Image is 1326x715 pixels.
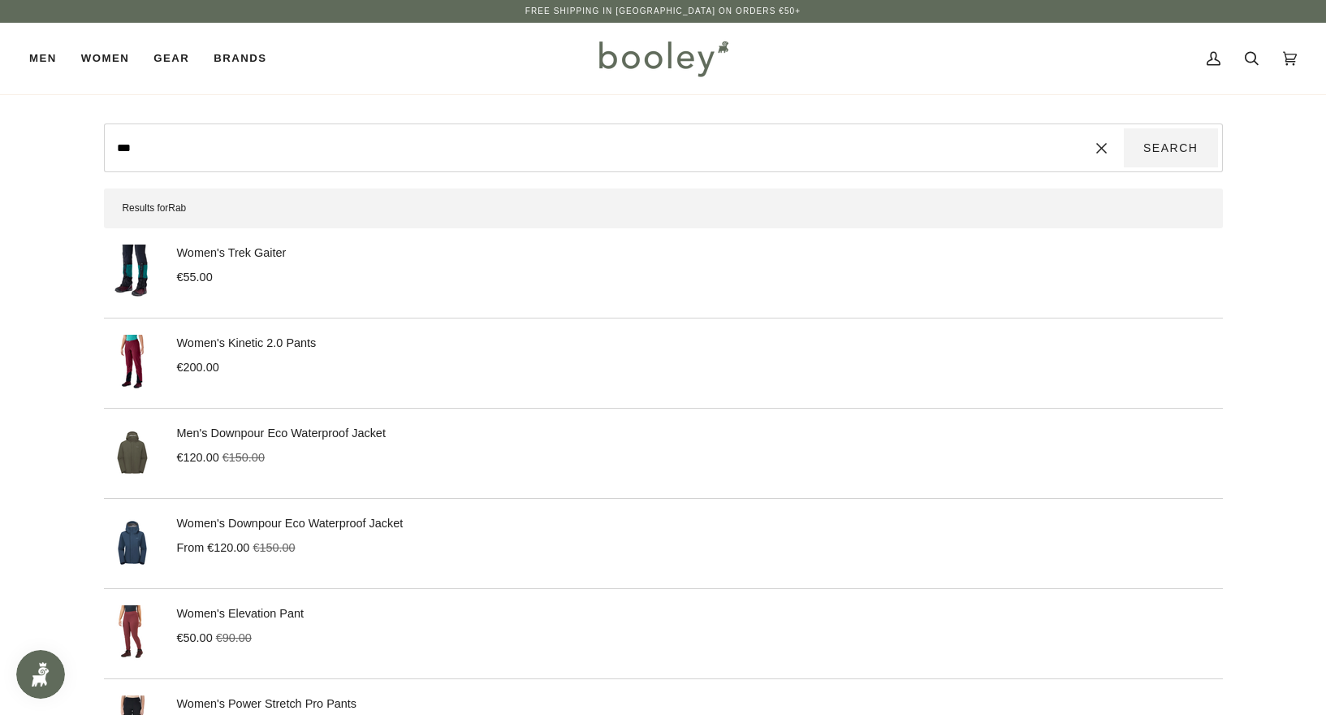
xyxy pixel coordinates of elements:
input: Search our store [109,128,1080,167]
span: €200.00 [177,361,219,374]
a: Gear [141,23,201,94]
img: Rab Women's Elevation Pant Deep Heather - Booley Galway [104,605,161,662]
a: Women's Trek Gaiter [177,246,287,259]
img: Rab Women's Trek Gaiter Atlantis - Booley Galway [104,245,161,301]
img: Booley [592,35,734,82]
span: €150.00 [222,451,265,464]
a: Men [29,23,69,94]
a: Women's Downpour Eco Waterproof Jacket [177,517,404,530]
a: Women's Power Stretch Pro Pants [177,697,357,710]
span: From €120.00 [177,541,250,554]
span: Women [81,50,129,67]
button: Reset [1079,128,1123,167]
img: Rab Women's Kinetic 2.0 Pants Deep Heather - Booley Galway [104,335,161,392]
span: Brands [214,50,266,67]
a: Brands [201,23,279,94]
iframe: Button to open loyalty program pop-up [16,650,65,699]
span: Men [29,50,57,67]
span: Gear [153,50,189,67]
a: Women [69,23,141,94]
p: Results for [123,198,1204,219]
span: €50.00 [177,631,213,644]
a: Women's Kinetic 2.0 Pants [177,336,317,349]
a: Men's Downpour Eco Waterproof Jacket [177,427,386,440]
span: €55.00 [177,271,213,284]
span: Rab [168,202,186,214]
a: Women's Elevation Pant [177,607,305,620]
span: €90.00 [216,631,252,644]
button: Search [1124,128,1218,167]
span: €120.00 [177,451,219,464]
span: €150.00 [253,541,295,554]
p: Free Shipping in [GEOGRAPHIC_DATA] on Orders €50+ [525,5,801,18]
